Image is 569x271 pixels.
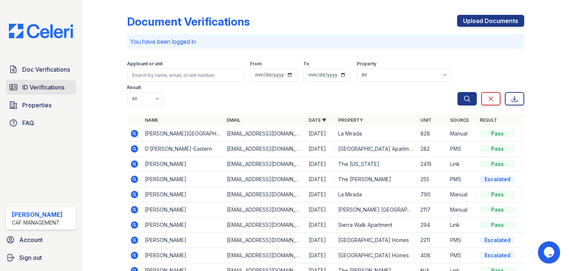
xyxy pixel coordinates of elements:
[417,126,447,141] td: 828
[142,233,224,248] td: [PERSON_NAME]
[22,118,34,127] span: FAQ
[447,157,477,172] td: Link
[3,24,79,38] img: CE_Logo_Blue-a8612792a0a2168367f1c8372b55b34899dd931a85d93a1a3d3e32e68fde9ad4.png
[480,130,515,137] div: Pass
[335,187,417,202] td: La Mirada
[6,115,76,130] a: FAQ
[306,126,335,141] td: [DATE]
[335,202,417,218] td: [PERSON_NAME] [GEOGRAPHIC_DATA]
[480,221,515,229] div: Pass
[480,191,515,198] div: Pass
[335,218,417,233] td: Sierra Walk Apartment
[224,202,306,218] td: [EMAIL_ADDRESS][DOMAIN_NAME]
[224,233,306,248] td: [EMAIL_ADDRESS][DOMAIN_NAME]
[306,172,335,187] td: [DATE]
[335,172,417,187] td: The [PERSON_NAME]
[303,61,309,67] label: To
[417,233,447,248] td: 2211
[447,202,477,218] td: Manual
[338,117,363,123] a: Property
[480,160,515,168] div: Pass
[145,117,158,123] a: Name
[417,141,447,157] td: 282
[142,202,224,218] td: [PERSON_NAME]
[306,202,335,218] td: [DATE]
[480,145,515,153] div: Pass
[335,141,417,157] td: [GEOGRAPHIC_DATA] Apartments
[447,248,477,263] td: PMS
[142,126,224,141] td: [PERSON_NAME][GEOGRAPHIC_DATA]
[306,157,335,172] td: [DATE]
[3,250,79,265] a: Sign out
[309,117,326,123] a: Date ▼
[19,253,42,262] span: Sign out
[6,98,76,112] a: Properties
[306,233,335,248] td: [DATE]
[306,248,335,263] td: [DATE]
[335,126,417,141] td: La Mirada
[457,15,524,27] a: Upload Documents
[357,61,376,67] label: Property
[12,210,63,219] div: [PERSON_NAME]
[22,83,64,92] span: ID Verifications
[127,15,250,28] div: Document Verifications
[22,101,51,110] span: Properties
[142,218,224,233] td: [PERSON_NAME]
[127,68,244,82] input: Search by name, email, or unit number
[224,248,306,263] td: [EMAIL_ADDRESS][DOMAIN_NAME]
[450,117,469,123] a: Source
[447,141,477,157] td: PMS
[335,157,417,172] td: The [US_STATE]
[480,252,515,259] div: Escalated
[447,126,477,141] td: Manual
[142,141,224,157] td: D’[PERSON_NAME]-Eastern
[224,141,306,157] td: [EMAIL_ADDRESS][DOMAIN_NAME]
[306,141,335,157] td: [DATE]
[480,117,497,123] a: Result
[142,157,224,172] td: [PERSON_NAME]
[306,187,335,202] td: [DATE]
[447,233,477,248] td: PMS
[3,232,79,247] a: Account
[22,65,70,74] span: Doc Verifications
[306,218,335,233] td: [DATE]
[447,218,477,233] td: Link
[335,248,417,263] td: [GEOGRAPHIC_DATA] Homes
[420,117,432,123] a: Unit
[142,187,224,202] td: [PERSON_NAME]
[480,236,515,244] div: Escalated
[224,172,306,187] td: [EMAIL_ADDRESS][DOMAIN_NAME]
[224,187,306,202] td: [EMAIL_ADDRESS][DOMAIN_NAME]
[335,233,417,248] td: [GEOGRAPHIC_DATA] Homes
[417,157,447,172] td: 2415
[447,187,477,202] td: Manual
[227,117,240,123] a: Email
[12,219,63,226] div: CAF Management
[538,241,562,264] iframe: chat widget
[417,248,447,263] td: 408
[130,37,521,46] p: You have been logged in
[447,172,477,187] td: PMS
[142,172,224,187] td: [PERSON_NAME]
[224,126,306,141] td: [EMAIL_ADDRESS][DOMAIN_NAME]
[224,157,306,172] td: [EMAIL_ADDRESS][DOMAIN_NAME]
[6,80,76,95] a: ID Verifications
[480,206,515,213] div: Pass
[417,187,447,202] td: 790
[250,61,262,67] label: From
[480,176,515,183] div: Escalated
[142,248,224,263] td: [PERSON_NAME]
[417,172,447,187] td: 255
[417,218,447,233] td: 294
[6,62,76,77] a: Doc Verifications
[127,85,141,91] label: Result
[417,202,447,218] td: 2117
[19,235,43,244] span: Account
[224,218,306,233] td: [EMAIL_ADDRESS][DOMAIN_NAME]
[127,61,163,67] label: Applicant or unit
